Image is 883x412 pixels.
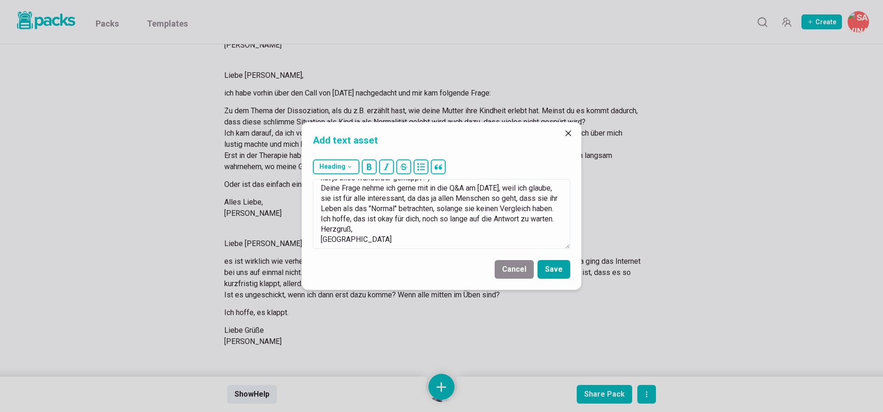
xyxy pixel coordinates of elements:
[313,179,570,249] textarea: Liebe [PERSON_NAME], hat ja alles wunderbar geklappt :-) Deine Frage nehme ich gerne mit in die Q...
[379,159,394,174] button: italic
[431,159,446,174] button: block quote
[495,260,534,279] button: Cancel
[396,159,411,174] button: strikethrough
[313,159,359,174] button: Heading
[538,260,570,279] button: Save
[362,159,377,174] button: bold
[561,126,576,141] button: Close
[302,122,581,155] header: Add text asset
[414,159,428,174] button: bullet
